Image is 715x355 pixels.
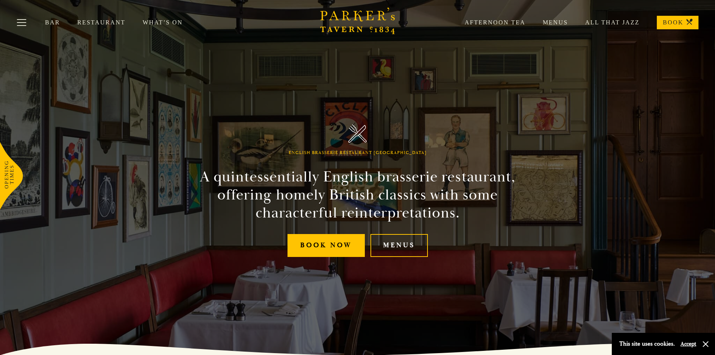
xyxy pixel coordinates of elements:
p: This site uses cookies. [619,338,675,349]
a: Book Now [288,234,365,257]
h1: English Brasserie Restaurant [GEOGRAPHIC_DATA] [289,150,427,156]
a: Menus [370,234,428,257]
img: Parker's Tavern Brasserie Cambridge [348,124,367,143]
h2: A quintessentially English brasserie restaurant, offering homely British classics with some chara... [187,168,529,222]
button: Accept [680,340,696,347]
button: Close and accept [702,340,709,348]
